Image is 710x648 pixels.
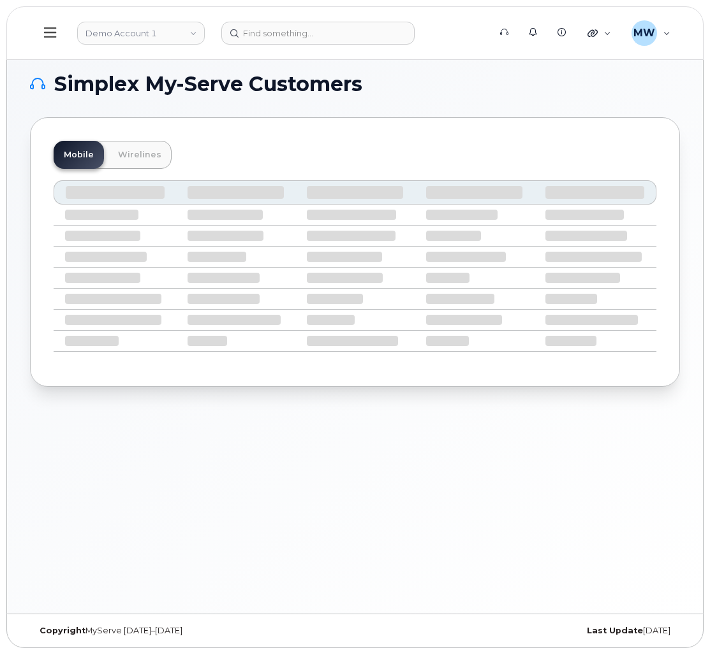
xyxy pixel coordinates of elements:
[355,626,681,636] div: [DATE]
[108,141,172,169] a: Wirelines
[30,626,355,636] div: MyServe [DATE]–[DATE]
[40,626,85,635] strong: Copyright
[54,75,362,94] span: Simplex My-Serve Customers
[54,141,104,169] a: Mobile
[587,626,643,635] strong: Last Update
